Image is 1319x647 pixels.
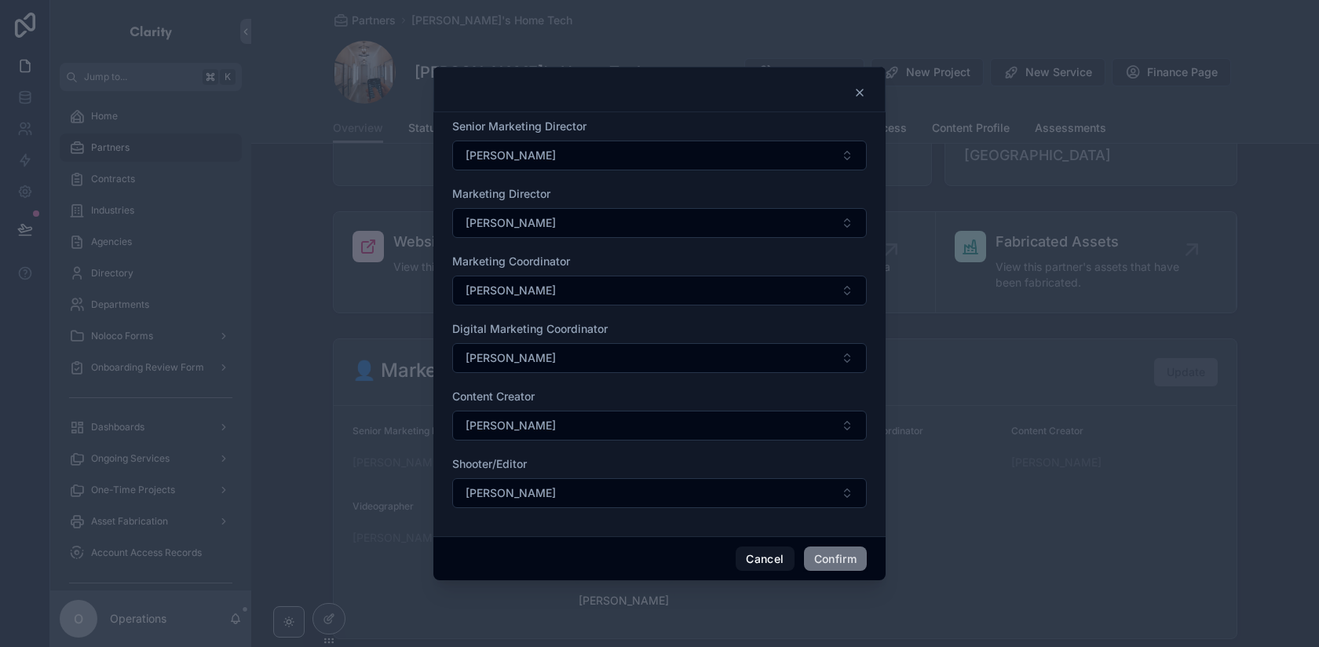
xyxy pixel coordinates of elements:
button: Select Button [452,411,867,440]
span: Senior Marketing Director [452,119,586,133]
span: [PERSON_NAME] [466,485,556,501]
button: Select Button [452,276,867,305]
button: Select Button [452,343,867,373]
span: [PERSON_NAME] [466,283,556,298]
span: [PERSON_NAME] [466,350,556,366]
button: Select Button [452,141,867,170]
span: Marketing Coordinator [452,254,570,268]
span: Shooter/Editor [452,457,527,470]
span: [PERSON_NAME] [466,215,556,231]
button: Cancel [736,546,794,572]
button: Select Button [452,478,867,508]
span: Marketing Director [452,187,550,200]
button: Select Button [452,208,867,238]
span: [PERSON_NAME] [466,418,556,433]
span: [PERSON_NAME] [466,148,556,163]
span: Digital Marketing Coordinator [452,322,608,335]
button: Confirm [804,546,867,572]
span: Content Creator [452,389,535,403]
